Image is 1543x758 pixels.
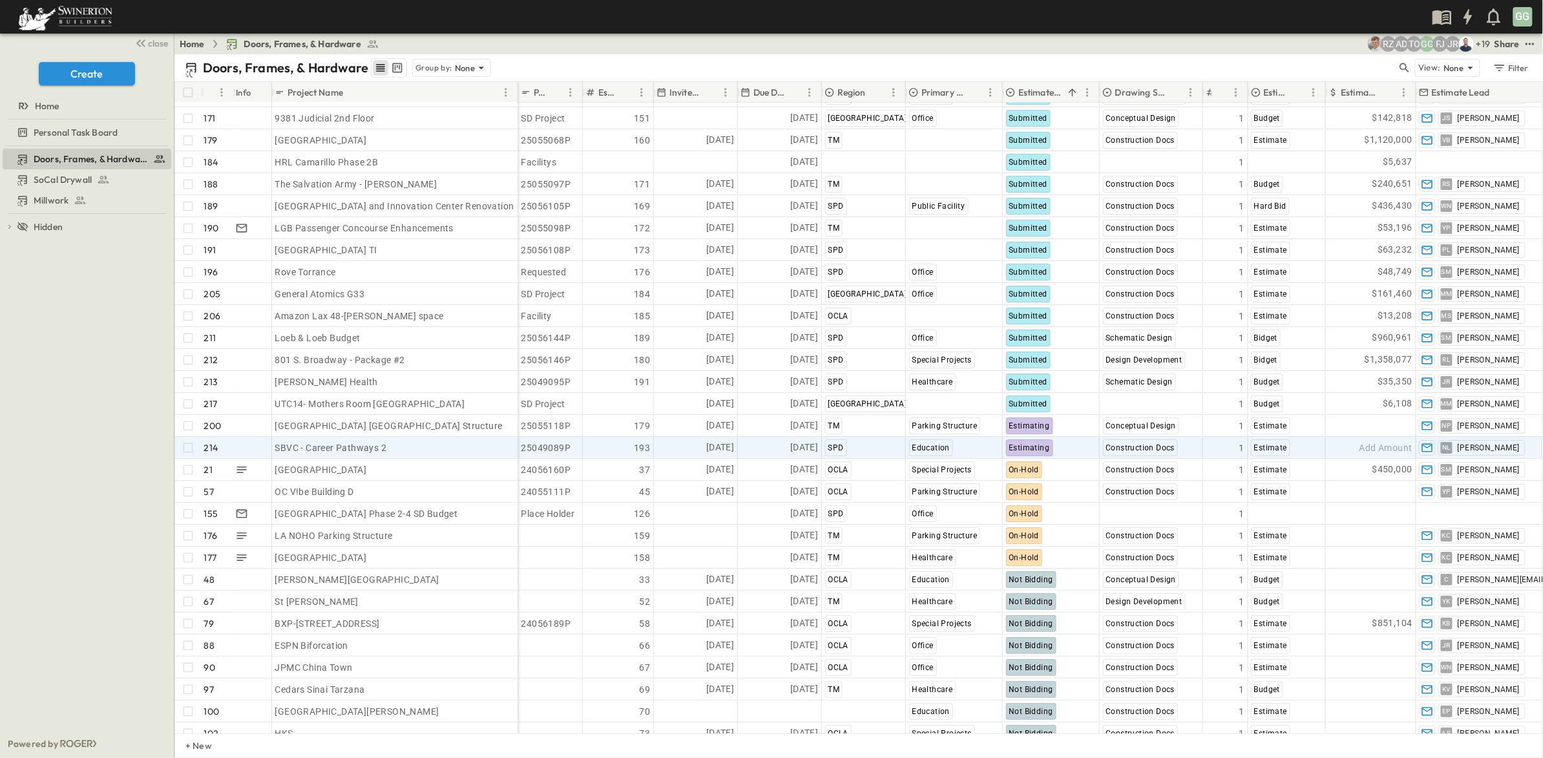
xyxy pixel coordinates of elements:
[275,375,378,388] span: [PERSON_NAME] Health
[1394,36,1409,52] div: Alyssa De Robertis (aderoberti@swinerton.com)
[521,222,571,235] span: 25055098P
[1009,333,1048,342] span: Submitted
[1009,355,1048,364] span: Submitted
[549,85,563,100] button: Sort
[39,62,135,85] button: Create
[204,200,218,213] p: 189
[828,290,907,299] span: [GEOGRAPHIC_DATA]
[1443,381,1451,382] span: JR
[1009,268,1048,277] span: Submitted
[706,132,734,147] span: [DATE]
[1106,246,1175,255] span: Construction Docs
[1458,289,1520,299] span: [PERSON_NAME]
[34,220,63,233] span: Hidden
[275,156,379,169] span: HRL Camarillo Phase 2B
[1018,86,1063,99] p: Estimate Status
[204,134,218,147] p: 179
[3,169,171,190] div: SoCal Drywalltest
[1009,224,1048,233] span: Submitted
[1106,202,1175,211] span: Construction Docs
[828,268,844,277] span: SPD
[1115,86,1166,99] p: Drawing Status
[204,244,216,257] p: 191
[1458,223,1520,233] span: [PERSON_NAME]
[1476,37,1489,50] p: + 19
[1254,268,1287,277] span: Estimate
[1458,113,1520,123] span: [PERSON_NAME]
[1378,374,1412,389] span: $35,350
[1458,135,1520,145] span: [PERSON_NAME]
[3,171,169,189] a: SoCal Drywall
[1254,399,1280,408] span: Budget
[1080,85,1095,100] button: Menu
[34,194,68,207] span: Millwork
[1254,421,1287,430] span: Estimate
[1239,156,1244,169] span: 1
[1372,286,1412,301] span: $161,460
[912,290,934,299] span: Office
[1306,85,1321,100] button: Menu
[912,268,934,277] span: Office
[706,330,734,345] span: [DATE]
[828,136,840,145] span: TM
[521,134,571,147] span: 25055068P
[1458,179,1520,189] span: [PERSON_NAME]
[1106,377,1173,386] span: Schematic Design
[1239,375,1244,388] span: 1
[16,3,115,30] img: 6c363589ada0b36f064d841b69d3a419a338230e66bb0a533688fa5cc3e9e735.png
[1458,333,1520,343] span: [PERSON_NAME]
[828,399,907,408] span: [GEOGRAPHIC_DATA]
[275,266,336,279] span: Rove Torrance
[790,396,818,411] span: [DATE]
[1239,112,1244,125] span: 1
[1106,268,1175,277] span: Construction Docs
[1513,7,1533,26] div: GG
[1365,352,1412,367] span: $1,358,077
[204,310,221,322] p: 206
[3,123,169,142] a: Personal Task Board
[1106,136,1175,145] span: Construction Docs
[1214,85,1228,100] button: Sort
[828,180,840,189] span: TM
[634,310,650,322] span: 185
[201,82,233,103] div: #
[214,85,229,100] button: Menu
[3,122,171,143] div: Personal Task Boardtest
[288,86,343,99] p: Project Name
[35,100,59,112] span: Home
[563,85,578,100] button: Menu
[1488,59,1533,77] button: Filter
[1254,224,1287,233] span: Estimate
[1254,180,1280,189] span: Budget
[1254,355,1277,364] span: Bidget
[204,419,222,432] p: 200
[706,308,734,323] span: [DATE]
[455,61,476,74] p: None
[521,441,571,454] span: 25049089P
[204,353,218,366] p: 212
[1432,86,1490,99] p: Estimate Lead
[1443,249,1451,250] span: PL
[226,37,379,50] a: Doors, Frames, & Hardware
[790,176,818,191] span: [DATE]
[1458,399,1520,409] span: [PERSON_NAME]
[1458,201,1520,211] span: [PERSON_NAME]
[1378,242,1412,257] span: $63,232
[521,200,571,213] span: 25056105P
[1254,290,1287,299] span: Estimate
[634,244,650,257] span: 173
[1009,202,1048,211] span: Submitted
[1106,355,1182,364] span: Design Development
[969,85,983,100] button: Sort
[790,440,818,455] span: [DATE]
[634,134,650,147] span: 160
[1372,111,1412,125] span: $142,818
[790,286,818,301] span: [DATE]
[346,85,360,100] button: Sort
[634,178,650,191] span: 171
[1009,377,1048,386] span: Submitted
[1341,86,1380,99] p: Estimate Amount
[34,153,148,165] span: Doors, Frames, & Hardware
[837,86,866,99] p: Region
